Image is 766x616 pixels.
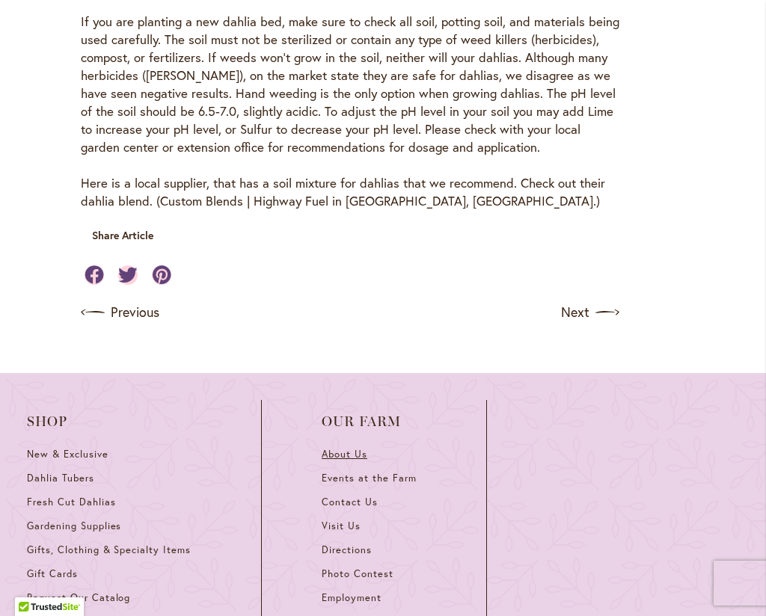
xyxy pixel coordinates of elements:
span: Events at the Farm [322,472,416,484]
a: Share on Twitter [118,265,138,285]
img: arrow icon [595,301,619,324]
img: arrow icon [81,301,105,324]
span: Contact Us [322,496,378,508]
span: Gifts, Clothing & Specialty Items [27,543,191,556]
span: Shop [27,414,201,429]
span: Fresh Cut Dahlias [27,496,116,508]
p: If you are planting a new dahlia bed, make sure to check all soil, potting soil, and materials be... [81,13,619,156]
span: Gardening Supplies [27,520,121,532]
a: Share on Pinterest [152,265,171,285]
p: Share Article [81,228,164,243]
p: Here is a local supplier, that has a soil mixture for dahlias that we recommend. Check out their ... [81,174,619,210]
span: New & Exclusive [27,448,108,461]
a: Next [561,301,619,324]
span: Visit Us [322,520,361,532]
span: Our Farm [322,414,426,429]
a: Previous [81,301,159,324]
span: Directions [322,543,372,556]
span: Dahlia Tubers [27,472,94,484]
span: About Us [322,448,367,461]
a: Share on Facebook [85,265,104,285]
a: Custom Blends | Highway Fuel in [GEOGRAPHIC_DATA], [GEOGRAPHIC_DATA]. [160,192,596,209]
